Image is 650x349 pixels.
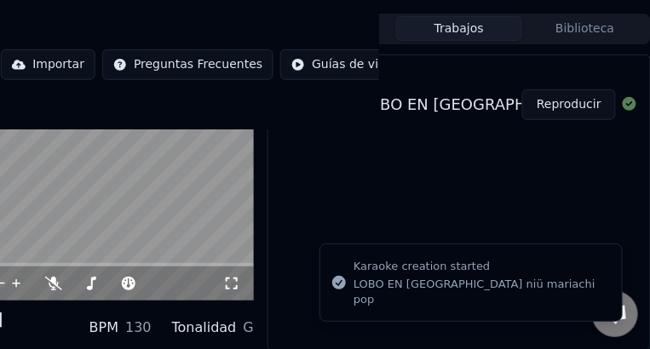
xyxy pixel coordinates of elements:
[172,318,237,338] div: Tonalidad
[354,277,608,307] div: LOBO EN [GEOGRAPHIC_DATA] niü mariachi pop
[244,318,254,338] div: G
[89,318,118,338] div: BPM
[102,49,273,80] button: Preguntas Frecuentes
[354,258,608,275] div: Karaoke creation started
[396,16,522,41] button: Trabajos
[125,318,152,338] div: 130
[1,49,95,80] button: Importar
[280,49,411,80] button: Guías de video
[522,89,616,120] button: Reproducir
[268,55,650,76] div: Crear Karaoke
[522,16,648,41] button: Biblioteca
